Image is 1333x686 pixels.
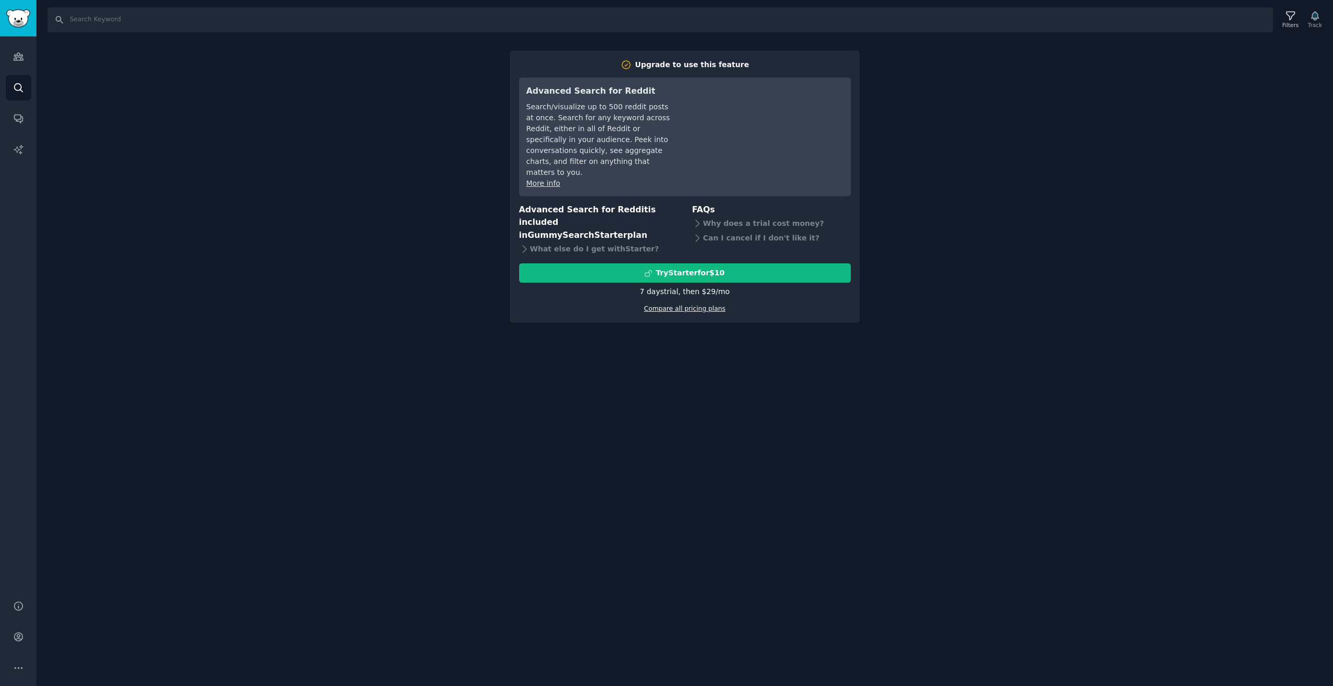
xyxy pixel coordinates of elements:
[519,242,678,256] div: What else do I get with Starter ?
[687,85,844,163] iframe: YouTube video player
[526,101,673,178] div: Search/visualize up to 500 reddit posts at once. Search for any keyword across Reddit, either in ...
[519,204,678,242] h3: Advanced Search for Reddit is included in plan
[692,231,851,245] div: Can I cancel if I don't like it?
[1282,21,1299,29] div: Filters
[644,305,725,312] a: Compare all pricing plans
[527,230,627,240] span: GummySearch Starter
[519,263,851,283] button: TryStarterfor$10
[6,9,30,28] img: GummySearch logo
[640,286,730,297] div: 7 days trial, then $ 29 /mo
[692,216,851,231] div: Why does a trial cost money?
[692,204,851,217] h3: FAQs
[656,268,724,278] div: Try Starter for $10
[47,7,1273,32] input: Search Keyword
[635,59,749,70] div: Upgrade to use this feature
[526,85,673,98] h3: Advanced Search for Reddit
[526,179,560,187] a: More info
